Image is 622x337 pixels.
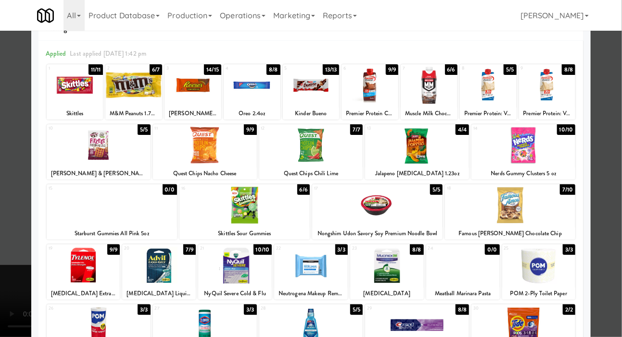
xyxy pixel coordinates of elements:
div: POM 2-Ply Toilet Paper [502,288,576,300]
div: 8/8 [410,244,423,255]
div: Nongshim Udon Savory Soy Premium Noodle Bowl [314,228,441,240]
div: 76/6Muscle Milk Chocolate Protein Shake [401,64,457,120]
div: Premier Protein Chocolate [343,108,397,120]
div: Premier Protein: Vanilla [519,108,576,120]
div: 48/8Oreo 2.4oz [224,64,280,120]
div: 9/9 [386,64,398,75]
div: 2 [107,64,134,72]
div: Meatball Marinara Pasta [426,288,500,300]
div: 238/8[MEDICAL_DATA] [350,244,424,300]
div: 4/4 [456,124,469,135]
div: 12 [261,124,311,132]
div: 6/6 [445,64,457,75]
div: 8/8 [456,304,469,315]
img: Micromart [37,7,54,24]
div: 175/5Nongshim Udon Savory Soy Premium Noodle Bowl [312,184,443,240]
div: Neutrogena Makeup Remover Wipes [276,288,346,300]
div: 28 [261,304,311,313]
div: Jalapeno [MEDICAL_DATA] 1.23oz [365,168,469,180]
div: [MEDICAL_DATA] Liqui-Gels Trial Pack [124,288,194,300]
div: 30 [473,304,523,313]
div: Muscle Milk Chocolate Protein Shake [402,108,456,120]
div: Quest Chips Chili Lime [261,168,362,180]
div: 240/0Meatball Marinara Pasta [426,244,500,300]
div: [MEDICAL_DATA] Liqui-Gels Trial Pack [122,288,196,300]
div: 23 [352,244,387,253]
div: Nerds Gummy Clusters 5 oz [473,168,574,180]
div: Nerds Gummy Clusters 5 oz [471,168,575,180]
div: [PERSON_NAME] & [PERSON_NAME]'S [PERSON_NAME]: 3oz EVERTHING BAGEL [48,168,149,180]
div: M&M Peanuts 1.74oz [107,108,161,120]
div: Kinder Bueno [283,108,340,120]
div: 223/3Neutrogena Makeup Remover Wipes [274,244,348,300]
div: Jalapeno [MEDICAL_DATA] 1.23oz [367,168,468,180]
div: 2/2 [563,304,575,315]
div: 7/9 [183,244,196,255]
div: 10/10 [557,124,576,135]
div: Premier Protein Chocolate [342,108,398,120]
div: 19 [49,244,83,253]
div: 11/11 [89,64,103,75]
div: Skittles Sour Gummies [179,228,310,240]
div: 7 [403,64,429,72]
div: 3/3 [138,304,150,315]
div: 8/8 [267,64,280,75]
div: [MEDICAL_DATA] [352,288,422,300]
div: NyQuil Severe Cold & Flu [198,288,272,300]
div: 105/5[PERSON_NAME] & [PERSON_NAME]'S [PERSON_NAME]: 3oz EVERTHING BAGEL [47,124,151,180]
div: 7/7 [350,124,363,135]
div: 207/9[MEDICAL_DATA] Liqui-Gels Trial Pack [122,244,196,300]
div: 24 [428,244,463,253]
div: 0/0 [485,244,499,255]
div: 166/6Skittles Sour Gummies [179,184,310,240]
div: 5 [285,64,311,72]
div: Premier Protein: Vanilla [520,108,574,120]
div: 2110/10NyQuil Severe Cold & Flu [198,244,272,300]
div: [MEDICAL_DATA] Extra Strength Travel Size [47,288,120,300]
div: 1 [49,64,75,72]
div: 5/5 [430,184,443,195]
div: [PERSON_NAME] Peanut Butter Cups [165,108,221,120]
div: 4 [226,64,252,72]
div: 14 [473,124,523,132]
div: Quest Chips Nacho Cheese [154,168,255,180]
div: 119/9Quest Chips Nacho Cheese [153,124,257,180]
div: 513/13Kinder Bueno [283,64,340,120]
div: 13 [367,124,417,132]
div: 134/4Jalapeno [MEDICAL_DATA] 1.23oz [365,124,469,180]
div: Starburst Gummies All Pink 5oz [47,228,177,240]
div: 15 [49,184,112,193]
div: Skittles [47,108,103,120]
div: [MEDICAL_DATA] Extra Strength Travel Size [48,288,119,300]
div: 26 [49,304,99,313]
div: 9 [521,64,547,72]
div: 6/6 [297,184,310,195]
div: 7/10 [560,184,575,195]
div: Meatball Marinara Pasta [428,288,498,300]
div: 314/15[PERSON_NAME] Peanut Butter Cups [165,64,221,120]
div: 187/10Famous [PERSON_NAME] Chocolate Chip [445,184,575,240]
div: 14/15 [204,64,221,75]
div: 69/9Premier Protein Chocolate [342,64,398,120]
div: 199/9[MEDICAL_DATA] Extra Strength Travel Size [47,244,120,300]
div: 6/7 [150,64,162,75]
div: Muscle Milk Chocolate Protein Shake [401,108,457,120]
div: Skittles [48,108,102,120]
div: Nongshim Udon Savory Soy Premium Noodle Bowl [312,228,443,240]
div: Skittles Sour Gummies [181,228,308,240]
div: Premier Protein: Vanilla [460,108,517,120]
div: Famous [PERSON_NAME] Chocolate Chip [446,228,574,240]
div: M&M Peanuts 1.74oz [105,108,162,120]
div: 111/11Skittles [47,64,103,120]
div: 9/9 [107,244,120,255]
div: 20 [124,244,159,253]
div: 85/5Premier Protein: Vanilla [460,64,517,120]
div: 5/5 [138,124,150,135]
div: 5/5 [504,64,516,75]
div: 3/3 [335,244,348,255]
div: 10/10 [254,244,272,255]
div: Premier Protein: Vanilla [461,108,515,120]
div: 127/7Quest Chips Chili Lime [259,124,363,180]
div: Quest Chips Nacho Cheese [153,168,257,180]
div: 0/0 [163,184,177,195]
